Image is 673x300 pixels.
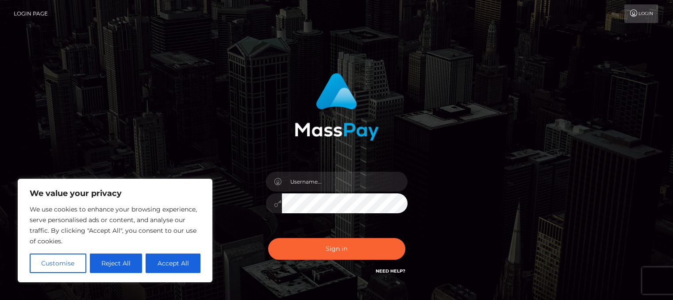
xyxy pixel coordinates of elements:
button: Customise [30,254,86,273]
input: Username... [282,172,408,192]
img: MassPay Login [295,73,379,141]
button: Sign in [268,238,405,260]
div: We value your privacy [18,179,212,282]
p: We value your privacy [30,188,200,199]
button: Reject All [90,254,142,273]
button: Accept All [146,254,200,273]
p: We use cookies to enhance your browsing experience, serve personalised ads or content, and analys... [30,204,200,246]
a: Login Page [14,4,48,23]
a: Need Help? [376,268,405,274]
a: Login [624,4,658,23]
